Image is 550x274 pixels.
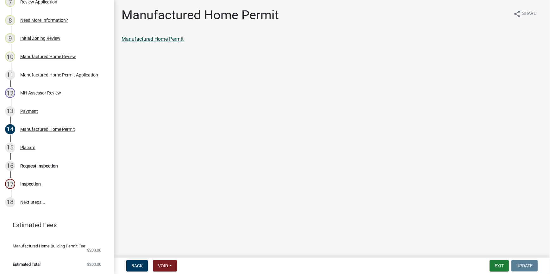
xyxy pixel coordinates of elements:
div: 15 [5,143,15,153]
span: $200.00 [87,248,101,252]
div: 13 [5,106,15,116]
a: Estimated Fees [5,219,104,231]
div: Request Inspection [20,164,58,168]
button: shareShare [508,8,541,20]
h1: Manufactured Home Permit [122,8,279,23]
div: Payment [20,109,38,113]
div: 8 [5,15,15,25]
span: Estimated Total [13,262,41,266]
div: 11 [5,70,15,80]
div: 18 [5,197,15,207]
span: Update [516,263,533,268]
button: Update [511,260,538,271]
div: 17 [5,179,15,189]
i: share [513,10,521,18]
div: Manufactured Home Review [20,54,76,59]
div: Initial Zoning Review [20,36,60,40]
div: 12 [5,88,15,98]
div: 16 [5,161,15,171]
div: 9 [5,33,15,43]
div: 10 [5,52,15,62]
div: Manufactured Home Permit Application [20,73,98,77]
div: MH Assessor Review [20,91,61,95]
div: 14 [5,124,15,134]
button: Back [126,260,148,271]
span: Void [158,263,168,268]
div: Placard [20,145,35,150]
span: Share [522,10,536,18]
span: $200.00 [87,262,101,266]
div: Need More Information? [20,18,68,22]
span: Manufactured Home Building Permit Fee [13,244,85,248]
button: Void [153,260,177,271]
div: Inspection [20,182,41,186]
span: Back [131,263,143,268]
a: Manufactured Home Permit [122,36,184,42]
button: Exit [490,260,509,271]
div: Manufactured Home Permit [20,127,75,131]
